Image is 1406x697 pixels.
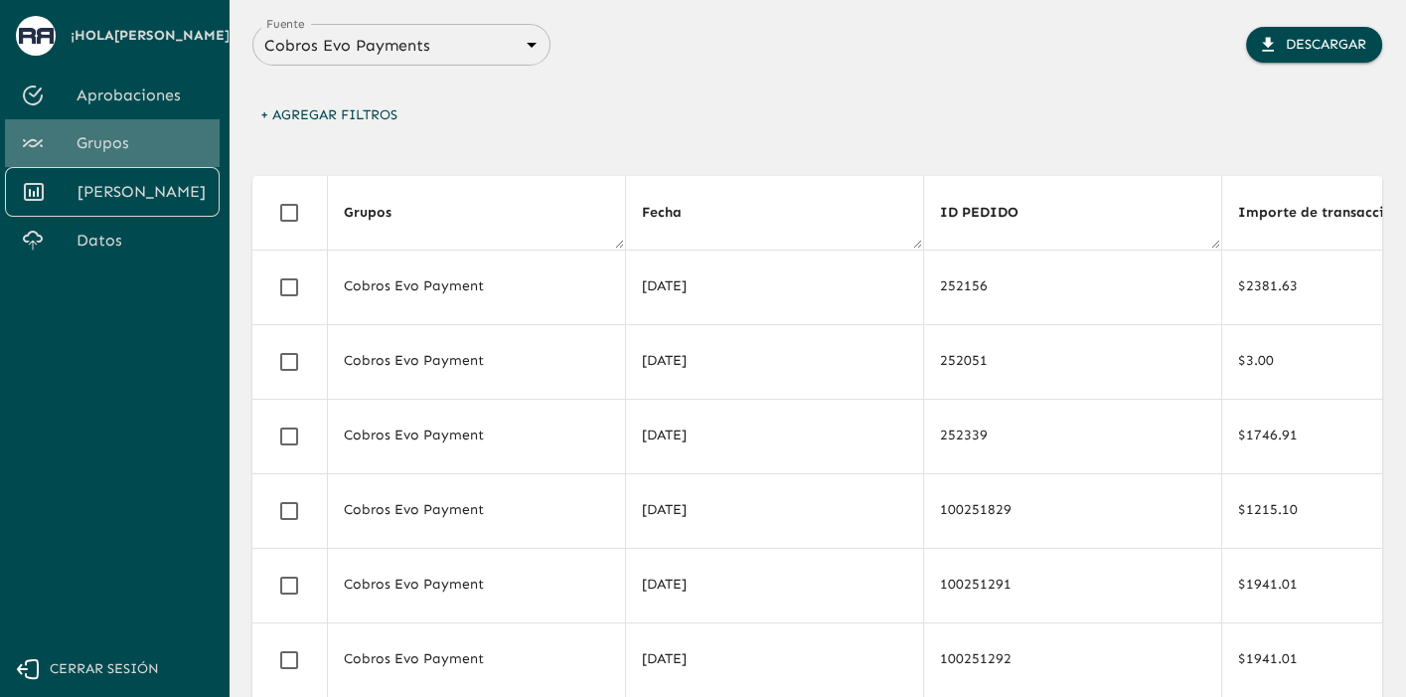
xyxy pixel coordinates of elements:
div: [DATE] [642,649,907,669]
img: avatar [19,28,54,43]
div: [DATE] [642,276,907,296]
div: Cobros Evo Payment [344,500,609,520]
div: 252051 [940,351,1205,371]
div: 252156 [940,276,1205,296]
span: Grupos [344,201,417,225]
label: Fuente [266,15,305,32]
div: [DATE] [642,426,907,445]
div: 252339 [940,426,1205,445]
button: Descargar [1246,27,1382,64]
a: Aprobaciones [5,72,220,119]
div: [DATE] [642,500,907,520]
div: Cobros Evo Payment [344,575,609,595]
span: Grupos [77,131,204,155]
div: 100251292 [940,649,1205,669]
div: Cobros Evo Payments [252,31,550,60]
button: + Agregar Filtros [252,97,405,134]
span: ¡Hola [PERSON_NAME] ! [71,24,234,49]
a: Datos [5,217,220,264]
div: Cobros Evo Payment [344,649,609,669]
div: [DATE] [642,575,907,595]
span: [PERSON_NAME] [78,180,203,204]
span: Cerrar sesión [50,657,159,682]
div: Cobros Evo Payment [344,276,609,296]
div: 100251829 [940,500,1205,520]
span: ID PEDIDO [940,201,1044,225]
a: [PERSON_NAME] [5,167,220,217]
div: [DATE] [642,351,907,371]
span: Datos [77,229,204,253]
div: Cobros Evo Payment [344,426,609,445]
div: 100251291 [940,575,1205,595]
span: Aprobaciones [77,84,204,107]
span: Fecha [642,201,707,225]
div: Cobros Evo Payment [344,351,609,371]
a: Grupos [5,119,220,167]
